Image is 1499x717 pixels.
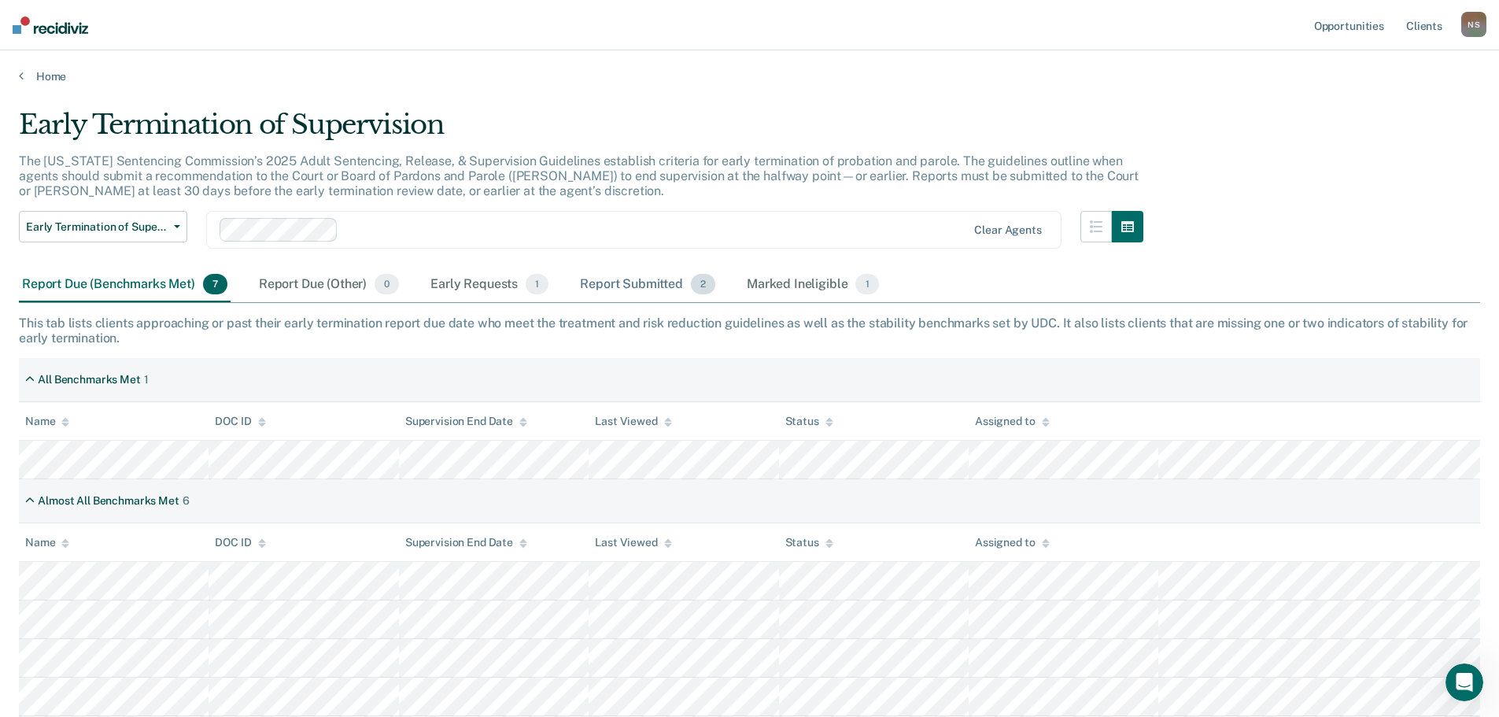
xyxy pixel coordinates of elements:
div: Supervision End Date [405,415,527,428]
div: This tab lists clients approaching or past their early termination report due date who meet the t... [19,316,1480,346]
div: Assigned to [975,415,1049,428]
div: Name [25,415,69,428]
div: All Benchmarks Met [38,373,140,386]
span: 1 [526,274,548,294]
div: Last Viewed [595,415,671,428]
iframe: Intercom live chat [1445,663,1483,701]
div: Early Requests1 [427,268,552,302]
button: NS [1461,12,1486,37]
div: Report Due (Other)0 [256,268,402,302]
p: The [US_STATE] Sentencing Commission’s 2025 Adult Sentencing, Release, & Supervision Guidelines e... [19,153,1139,198]
span: 2 [691,274,715,294]
div: Clear agents [974,224,1041,237]
span: 1 [855,274,878,294]
div: Marked Ineligible1 [744,268,882,302]
div: Status [785,415,833,428]
div: Early Termination of Supervision [19,109,1143,153]
span: Early Termination of Supervision [26,220,168,234]
span: 0 [375,274,399,294]
div: Report Submitted2 [577,268,718,302]
div: Assigned to [975,536,1049,549]
div: Almost All Benchmarks Met [38,494,179,508]
div: 1 [144,373,149,386]
span: 7 [203,274,227,294]
button: Early Termination of Supervision [19,211,187,242]
div: Supervision End Date [405,536,527,549]
div: DOC ID [215,415,265,428]
div: Almost All Benchmarks Met6 [19,488,196,514]
div: Name [25,536,69,549]
a: Home [19,69,1480,83]
div: Report Due (Benchmarks Met)7 [19,268,231,302]
div: N S [1461,12,1486,37]
img: Recidiviz [13,17,88,34]
div: 6 [183,494,190,508]
div: All Benchmarks Met1 [19,367,155,393]
div: Last Viewed [595,536,671,549]
div: Status [785,536,833,549]
div: DOC ID [215,536,265,549]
